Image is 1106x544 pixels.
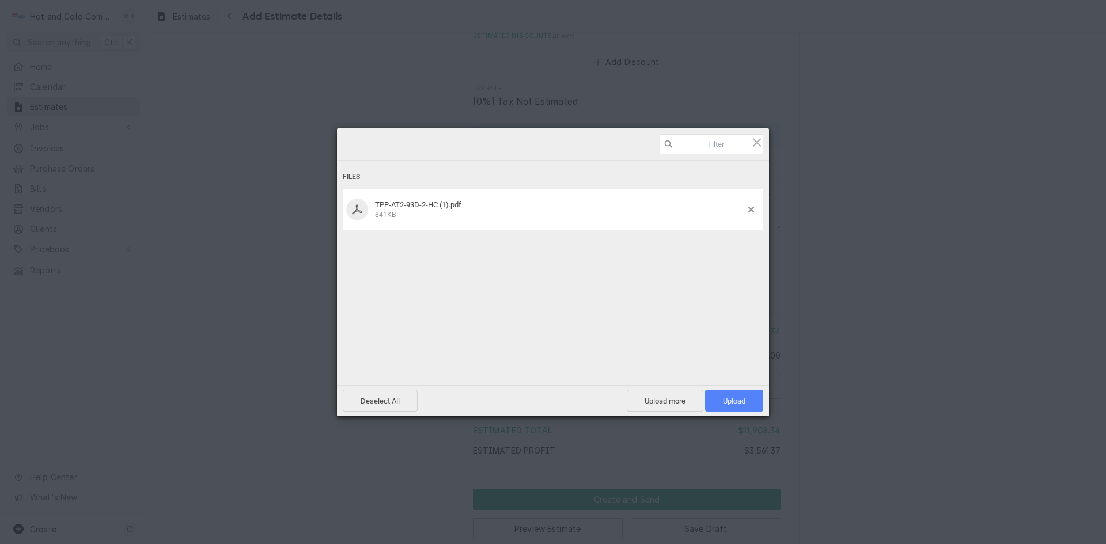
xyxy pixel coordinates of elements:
[723,397,745,405] span: Upload
[627,390,703,412] span: Upload more
[660,134,763,154] input: Filter
[375,211,396,219] span: 841KB
[751,136,763,149] span: Click here or hit ESC to close picker
[705,390,763,412] span: Upload
[343,166,763,188] div: Files
[375,200,461,209] span: TPP-AT2-93D-2-HC (1).pdf
[343,390,418,412] span: Deselect All
[372,200,748,219] div: TPP-AT2-93D-2-HC (1).pdf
